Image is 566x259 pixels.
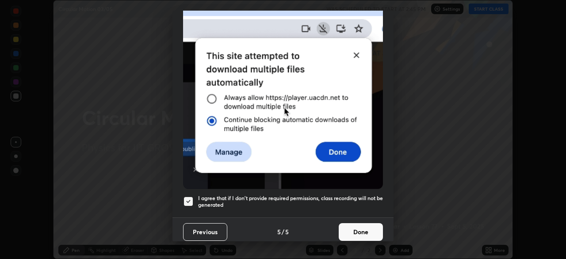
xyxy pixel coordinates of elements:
h4: 5 [285,227,289,236]
button: Done [339,223,383,241]
h5: I agree that if I don't provide required permissions, class recording will not be generated [198,195,383,209]
h4: / [282,227,284,236]
button: Previous [183,223,227,241]
h4: 5 [277,227,281,236]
